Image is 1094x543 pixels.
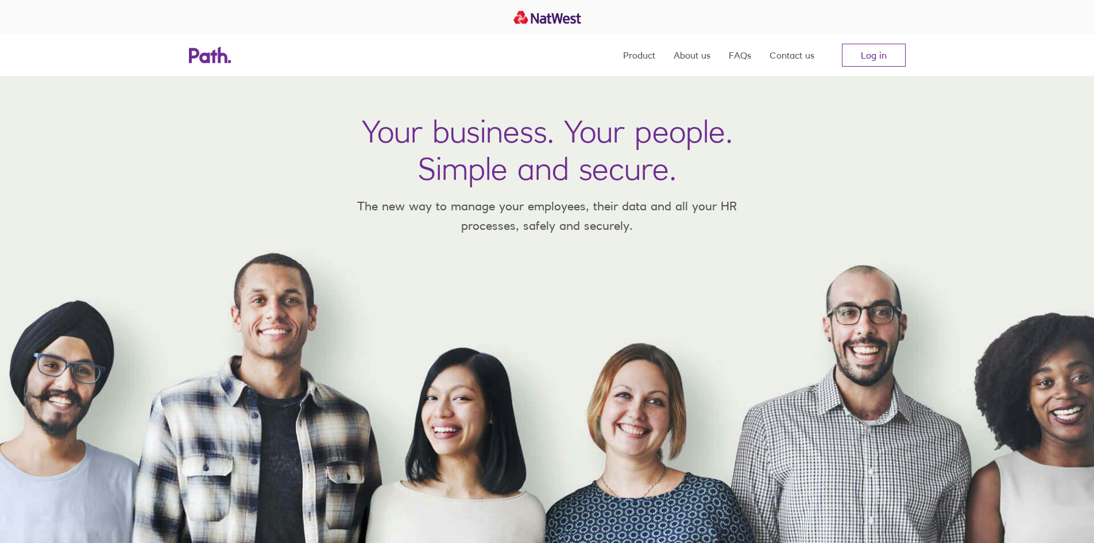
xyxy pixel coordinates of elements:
a: FAQs [729,34,751,76]
p: The new way to manage your employees, their data and all your HR processes, safely and securely. [341,197,754,235]
a: Log in [842,44,906,67]
a: Product [623,34,655,76]
h1: Your business. Your people. Simple and secure. [362,113,733,187]
a: About us [674,34,710,76]
a: Contact us [770,34,814,76]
